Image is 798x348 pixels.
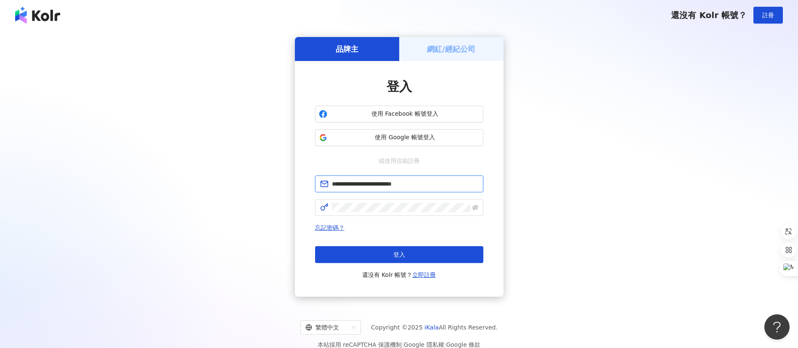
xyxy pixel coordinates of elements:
h5: 品牌主 [336,44,358,54]
img: logo [15,7,60,24]
span: eye-invisible [472,205,478,210]
iframe: Help Scout Beacon - Open [764,314,790,340]
a: 立即註冊 [412,271,436,278]
h5: 網紅/經紀公司 [427,44,475,54]
span: 使用 Facebook 帳號登入 [331,110,480,118]
button: 使用 Facebook 帳號登入 [315,106,483,122]
a: 忘記密碼？ [315,224,345,231]
span: 或使用信箱註冊 [373,156,426,165]
div: 繁體中文 [305,321,348,334]
button: 註冊 [753,7,783,24]
span: Copyright © 2025 All Rights Reserved. [371,322,498,332]
button: 使用 Google 帳號登入 [315,129,483,146]
span: 還沒有 Kolr 帳號？ [362,270,436,280]
span: 註冊 [762,12,774,19]
span: | [402,341,404,348]
button: 登入 [315,246,483,263]
span: 還沒有 Kolr 帳號？ [671,10,747,20]
span: 登入 [387,79,412,94]
span: 使用 Google 帳號登入 [331,133,480,142]
span: 登入 [393,251,405,258]
a: iKala [424,324,439,331]
a: Google 隱私權 [404,341,444,348]
a: Google 條款 [446,341,480,348]
span: | [444,341,446,348]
